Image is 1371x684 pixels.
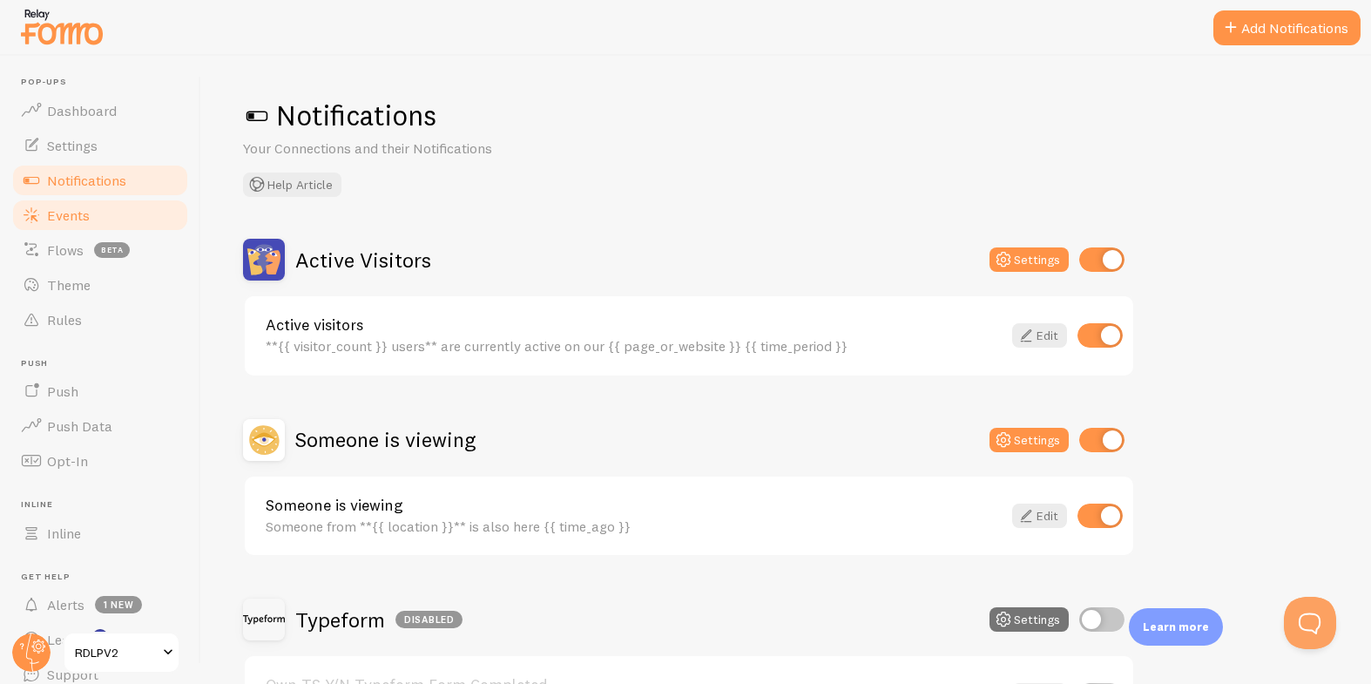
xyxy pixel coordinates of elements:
[243,599,285,640] img: Typeform
[10,93,190,128] a: Dashboard
[1012,323,1067,348] a: Edit
[94,242,130,258] span: beta
[989,428,1069,452] button: Settings
[989,607,1069,632] button: Settings
[75,642,158,663] span: RDLPV2
[10,374,190,409] a: Push
[266,498,1002,513] a: Someone is viewing
[63,632,180,674] a: RDLPV2
[10,516,190,551] a: Inline
[47,276,91,294] span: Theme
[18,4,105,49] img: fomo-relay-logo-orange.svg
[295,247,431,274] h2: Active Visitors
[47,172,126,189] span: Notifications
[47,102,117,119] span: Dashboard
[21,572,190,583] span: Get Help
[10,622,190,657] a: Learn
[21,499,190,511] span: Inline
[10,409,190,444] a: Push Data
[47,596,84,613] span: Alerts
[21,358,190,369] span: Push
[47,207,90,224] span: Events
[989,247,1069,272] button: Settings
[395,611,463,628] div: Disabled
[47,525,81,542] span: Inline
[10,444,190,478] a: Opt-In
[243,239,285,281] img: Active Visitors
[266,518,1002,534] div: Someone from **{{ location }}** is also here {{ time_ago }}
[95,596,142,613] span: 1 new
[243,419,285,461] img: Someone is viewing
[243,173,341,197] button: Help Article
[47,137,98,154] span: Settings
[10,587,190,622] a: Alerts 1 new
[47,383,78,400] span: Push
[92,629,108,645] svg: <p>Watch New Feature Tutorials!</p>
[243,98,1329,133] h1: Notifications
[10,302,190,337] a: Rules
[10,198,190,233] a: Events
[47,311,82,328] span: Rules
[10,268,190,302] a: Theme
[47,241,84,259] span: Flows
[1012,504,1067,528] a: Edit
[47,417,112,435] span: Push Data
[47,666,98,683] span: Support
[1143,619,1209,635] p: Learn more
[47,631,83,648] span: Learn
[1129,608,1223,646] div: Learn more
[47,452,88,470] span: Opt-In
[1284,597,1336,649] iframe: Help Scout Beacon - Open
[295,426,476,453] h2: Someone is viewing
[243,139,661,159] p: Your Connections and their Notifications
[10,128,190,163] a: Settings
[21,77,190,88] span: Pop-ups
[295,606,463,633] h2: Typeform
[10,163,190,198] a: Notifications
[266,338,1002,354] div: **{{ visitor_count }} users** are currently active on our {{ page_or_website }} {{ time_period }}
[10,233,190,268] a: Flows beta
[266,317,1002,333] a: Active visitors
